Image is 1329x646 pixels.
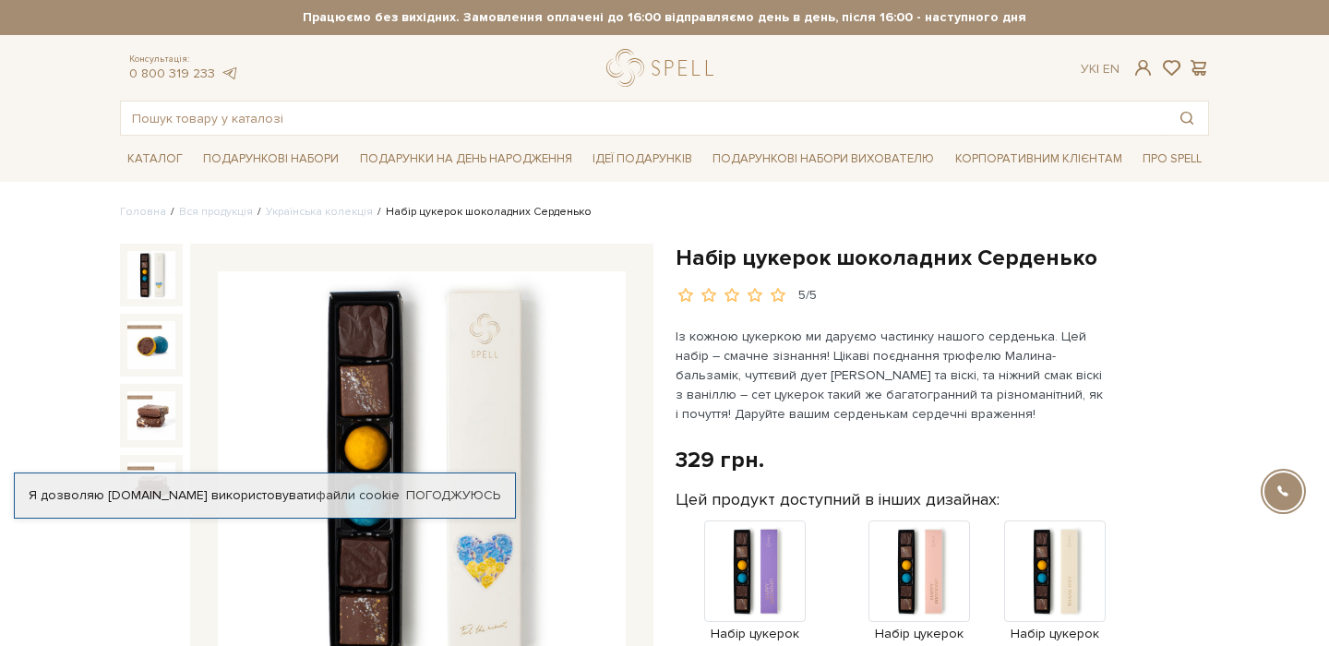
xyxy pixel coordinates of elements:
[676,489,1000,510] label: Цей продукт доступний в інших дизайнах:
[121,102,1166,135] input: Пошук товару у каталозі
[1096,61,1099,77] span: |
[676,446,764,474] div: 329 грн.
[120,9,1209,26] strong: Працюємо без вихідних. Замовлення оплачені до 16:00 відправляємо день в день, після 16:00 - насту...
[129,66,215,81] a: 0 800 319 233
[606,49,722,87] a: logo
[798,287,817,305] div: 5/5
[704,520,806,622] img: Продукт
[129,54,238,66] span: Консультація:
[127,321,175,369] img: Набір цукерок шоколадних Серденько
[120,145,190,173] a: Каталог
[179,205,253,219] a: Вся продукція
[196,145,346,173] a: Подарункові набори
[1081,61,1119,78] div: Ук
[585,145,700,173] a: Ідеї подарунків
[1004,520,1106,622] img: Продукт
[220,66,238,81] a: telegram
[373,204,592,221] li: Набір цукерок шоколадних Серденько
[266,205,373,219] a: Українська колекція
[676,244,1209,272] h1: Набір цукерок шоколадних Серденько
[127,251,175,299] img: Набір цукерок шоколадних Серденько
[868,520,970,622] img: Продукт
[948,143,1130,174] a: Корпоративним клієнтам
[127,391,175,439] img: Набір цукерок шоколадних Серденько
[676,327,1108,424] p: Із кожною цукеркою ми даруємо частинку нашого серденька. Цей набір – смачне зізнання! Цікаві поєд...
[406,487,500,504] a: Погоджуюсь
[127,462,175,510] img: Набір цукерок шоколадних Серденько
[120,205,166,219] a: Головна
[705,143,941,174] a: Подарункові набори вихователю
[1135,145,1209,173] a: Про Spell
[316,487,400,503] a: файли cookie
[1103,61,1119,77] a: En
[15,487,515,504] div: Я дозволяю [DOMAIN_NAME] використовувати
[353,145,580,173] a: Подарунки на День народження
[1166,102,1208,135] button: Пошук товару у каталозі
